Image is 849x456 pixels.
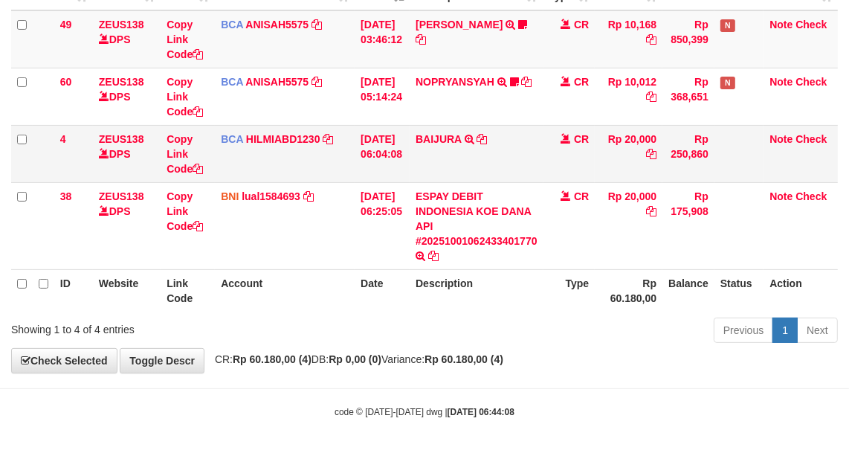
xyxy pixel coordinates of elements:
[54,269,93,312] th: ID
[245,76,309,88] a: ANISAH5575
[662,10,714,68] td: Rp 850,399
[428,250,439,262] a: Copy ESPAY DEBIT INDONESIA KOE DANA API #20251001062433401770 to clipboard
[543,269,595,312] th: Type
[595,68,662,125] td: Rp 10,012
[60,76,72,88] span: 60
[416,33,426,45] a: Copy INA PAUJANAH to clipboard
[769,76,792,88] a: Note
[646,148,656,160] a: Copy Rp 20,000 to clipboard
[60,190,72,202] span: 38
[477,133,488,145] a: Copy BAIJURA to clipboard
[93,182,161,269] td: DPS
[221,76,243,88] span: BCA
[797,318,838,343] a: Next
[60,133,66,145] span: 4
[574,133,589,145] span: CR
[167,190,203,232] a: Copy Link Code
[769,19,792,30] a: Note
[795,133,827,145] a: Check
[662,182,714,269] td: Rp 175,908
[355,68,410,125] td: [DATE] 05:14:24
[769,133,792,145] a: Note
[323,133,333,145] a: Copy HILMIABD1230 to clipboard
[233,353,311,365] strong: Rp 60.180,00 (4)
[167,133,203,175] a: Copy Link Code
[242,190,300,202] a: lual1584693
[416,133,462,145] a: BAIJURA
[355,269,410,312] th: Date
[574,76,589,88] span: CR
[574,190,589,202] span: CR
[662,269,714,312] th: Balance
[595,269,662,312] th: Rp 60.180,00
[120,348,204,373] a: Toggle Descr
[311,76,322,88] a: Copy ANISAH5575 to clipboard
[207,353,503,365] span: CR: DB: Variance:
[424,353,503,365] strong: Rp 60.180,00 (4)
[11,348,117,373] a: Check Selected
[769,190,792,202] a: Note
[448,407,514,417] strong: [DATE] 06:44:08
[795,76,827,88] a: Check
[93,10,161,68] td: DPS
[714,269,764,312] th: Status
[221,19,243,30] span: BCA
[522,76,532,88] a: Copy NOPRYANSYAH to clipboard
[311,19,322,30] a: Copy ANISAH5575 to clipboard
[303,190,314,202] a: Copy lual1584693 to clipboard
[99,76,144,88] a: ZEUS138
[714,318,773,343] a: Previous
[93,269,161,312] th: Website
[646,33,656,45] a: Copy Rp 10,168 to clipboard
[246,133,320,145] a: HILMIABD1230
[11,316,343,337] div: Showing 1 to 4 of 4 entries
[772,318,798,343] a: 1
[595,125,662,182] td: Rp 20,000
[335,407,514,417] small: code © [DATE]-[DATE] dwg |
[329,353,381,365] strong: Rp 0,00 (0)
[167,19,203,60] a: Copy Link Code
[410,269,543,312] th: Description
[245,19,309,30] a: ANISAH5575
[646,91,656,103] a: Copy Rp 10,012 to clipboard
[99,133,144,145] a: ZEUS138
[93,68,161,125] td: DPS
[416,19,503,30] a: [PERSON_NAME]
[167,76,203,118] a: Copy Link Code
[60,19,72,30] span: 49
[720,77,735,89] span: Has Note
[355,10,410,68] td: [DATE] 03:46:12
[93,125,161,182] td: DPS
[355,125,410,182] td: [DATE] 06:04:08
[646,205,656,217] a: Copy Rp 20,000 to clipboard
[662,125,714,182] td: Rp 250,860
[795,19,827,30] a: Check
[161,269,215,312] th: Link Code
[720,19,735,32] span: Has Note
[662,68,714,125] td: Rp 368,651
[221,190,239,202] span: BNI
[416,190,538,247] a: ESPAY DEBIT INDONESIA KOE DANA API #20251001062433401770
[595,10,662,68] td: Rp 10,168
[215,269,355,312] th: Account
[99,19,144,30] a: ZEUS138
[764,269,838,312] th: Action
[99,190,144,202] a: ZEUS138
[355,182,410,269] td: [DATE] 06:25:05
[795,190,827,202] a: Check
[595,182,662,269] td: Rp 20,000
[416,76,494,88] a: NOPRYANSYAH
[574,19,589,30] span: CR
[221,133,243,145] span: BCA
